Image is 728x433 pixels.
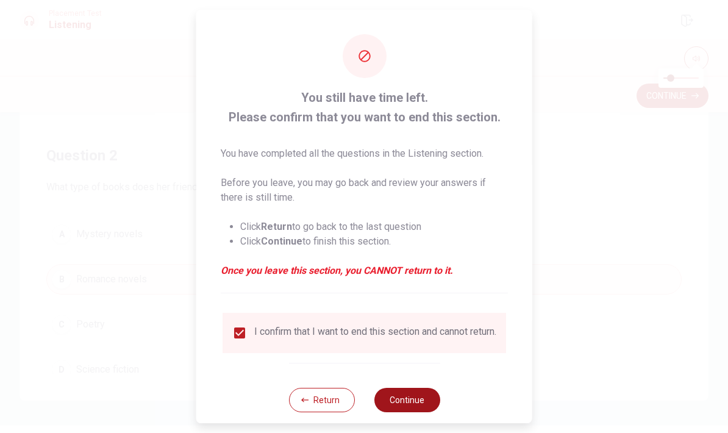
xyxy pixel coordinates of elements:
strong: Return [261,221,292,232]
span: You still have time left. Please confirm that you want to end this section. [221,88,508,127]
li: Click to finish this section. [240,234,508,249]
button: Return [288,388,354,412]
strong: Continue [261,235,302,247]
p: You have completed all the questions in the Listening section. [221,146,508,161]
button: Continue [374,388,440,412]
p: Before you leave, you may go back and review your answers if there is still time. [221,176,508,205]
div: I confirm that I want to end this section and cannot return. [254,326,496,340]
em: Once you leave this section, you CANNOT return to it. [221,263,508,278]
li: Click to go back to the last question [240,220,508,234]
